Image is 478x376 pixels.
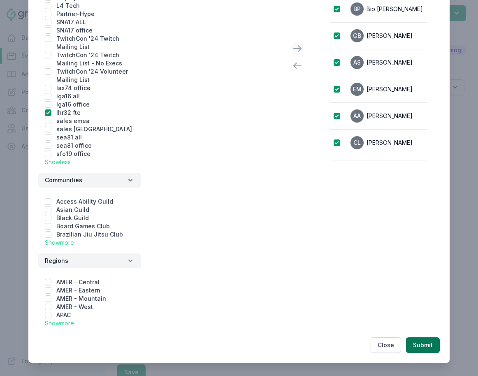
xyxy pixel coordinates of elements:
[56,117,90,124] label: sales emea
[56,142,92,149] label: sea81 office
[56,287,100,294] label: AMER - Eastern
[56,35,119,50] label: TwitchCon '24 Twitch Mailing List
[45,158,71,165] a: Show less
[56,223,110,230] label: Board Games Club
[56,311,71,318] label: APAC
[56,303,93,310] label: AMER - West
[353,6,361,12] span: BP
[56,295,106,302] label: AMER - Mountain
[45,176,82,184] span: Communities
[56,93,80,100] label: lga16 all
[353,86,362,92] span: EM
[56,134,82,141] label: sea81 all
[353,60,361,65] span: AS
[45,239,74,246] a: Show more
[406,337,440,353] button: Submit
[56,231,123,238] label: Brazilian Jiu Jitsu Club
[56,206,89,213] label: Asian Guild
[56,214,89,221] label: Black Guild
[367,112,413,120] div: [PERSON_NAME]
[56,27,93,34] label: SNA17 office
[56,150,90,157] label: sfo19 office
[56,125,132,132] label: sales [GEOGRAPHIC_DATA]
[38,173,141,188] button: Communities
[56,198,113,205] label: Access Ability Guild
[45,257,68,265] span: Regions
[56,19,86,26] label: SNA17 ALL
[45,320,74,327] a: Show more
[56,51,122,67] label: TwitchCon '24 Twitch Mailing List - No Execs
[56,68,128,83] label: TwitchCon '24 Volunteer Mailing List
[367,5,423,13] div: Bip [PERSON_NAME]
[56,2,80,9] label: L4 Tech
[56,10,95,17] label: Partner-Hype
[367,85,413,93] div: [PERSON_NAME]
[56,109,81,116] label: lhr32 fte
[367,32,413,40] div: [PERSON_NAME]
[38,253,141,268] button: Regions
[353,113,361,119] span: AA
[367,139,413,147] div: [PERSON_NAME]
[371,337,401,353] button: Close
[56,279,100,285] label: AMER - Central
[353,140,361,146] span: CL
[56,84,90,91] label: lax74 office
[353,33,361,39] span: GB
[367,58,413,67] div: [PERSON_NAME]
[56,101,90,108] label: lga16 office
